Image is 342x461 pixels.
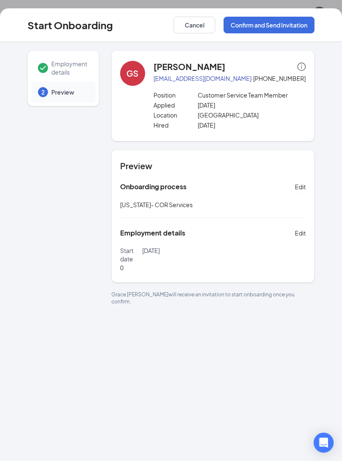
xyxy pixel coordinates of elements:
span: Preview [51,88,87,96]
p: Hired [153,121,198,129]
p: Position [153,91,198,99]
span: Edit [295,183,306,191]
div: 0 [120,246,165,272]
h4: Preview [120,160,306,172]
span: 2 [41,88,45,96]
p: Location [153,111,198,119]
div: Open Intercom Messenger [314,433,334,453]
h5: Onboarding process [120,182,186,191]
p: Customer Service Team Member [198,91,306,99]
span: [US_STATE]- COR Services [120,201,193,208]
p: [DATE] [142,246,165,255]
h5: Employment details [120,228,185,238]
p: Grace [PERSON_NAME] will receive an invitation to start onboarding once you confirm. [111,291,314,305]
button: Confirm and Send Invitation [224,17,314,33]
span: info-circle [297,63,306,71]
p: [DATE] [198,121,306,129]
h4: [PERSON_NAME] [153,61,225,73]
span: Employment details [51,60,87,76]
p: Applied [153,101,198,109]
button: Cancel [174,17,215,33]
h3: Start Onboarding [28,18,113,32]
p: Start date [120,246,143,263]
p: [GEOGRAPHIC_DATA] [198,111,306,119]
button: Edit [295,180,306,193]
svg: Checkmark [38,63,48,73]
div: GS [126,68,138,79]
button: Edit [295,226,306,240]
span: Edit [295,229,306,237]
p: · [PHONE_NUMBER] [153,74,306,83]
p: [DATE] [198,101,306,109]
a: [EMAIL_ADDRESS][DOMAIN_NAME] [153,75,251,82]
